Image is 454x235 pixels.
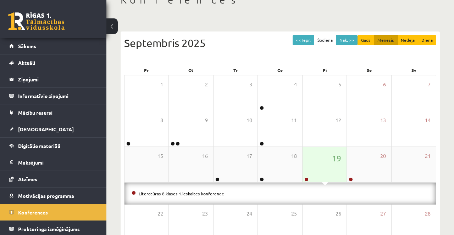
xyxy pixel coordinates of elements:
[249,81,252,88] span: 3
[303,65,347,75] div: Pi
[425,210,431,218] span: 28
[8,12,65,30] a: Rīgas 1. Tālmācības vidusskola
[336,116,341,124] span: 12
[18,71,98,87] legend: Ziņojumi
[18,59,35,66] span: Aktuāli
[157,210,163,218] span: 22
[124,35,436,51] div: Septembris 2025
[160,81,163,88] span: 1
[380,210,386,218] span: 27
[18,193,74,199] span: Motivācijas programma
[9,171,98,187] a: Atzīmes
[18,88,98,104] legend: Informatīvie ziņojumi
[374,35,398,45] button: Mēnesis
[9,104,98,121] a: Mācību resursi
[9,38,98,54] a: Sākums
[383,81,386,88] span: 6
[291,116,297,124] span: 11
[338,81,341,88] span: 5
[347,65,392,75] div: Se
[157,152,163,160] span: 15
[205,81,208,88] span: 2
[160,116,163,124] span: 8
[9,138,98,154] a: Digitālie materiāli
[336,210,341,218] span: 26
[314,35,336,45] button: Šodiena
[18,126,74,132] span: [DEMOGRAPHIC_DATA]
[258,65,303,75] div: Ce
[291,210,297,218] span: 25
[18,154,98,171] legend: Maksājumi
[169,65,214,75] div: Ot
[9,55,98,71] a: Aktuāli
[18,143,60,149] span: Digitālie materiāli
[392,65,436,75] div: Sv
[425,116,431,124] span: 14
[213,65,258,75] div: Tr
[358,35,374,45] button: Gads
[247,152,252,160] span: 17
[9,121,98,137] a: [DEMOGRAPHIC_DATA]
[397,35,418,45] button: Nedēļa
[336,35,358,45] button: Nāk. >>
[418,35,436,45] button: Diena
[139,191,224,196] a: Literatūras 8.klases 1.ieskaites konference
[18,43,36,49] span: Sākums
[9,88,98,104] a: Informatīvie ziņojumi
[247,116,252,124] span: 10
[9,188,98,204] a: Motivācijas programma
[9,154,98,171] a: Maksājumi
[9,71,98,87] a: Ziņojumi
[202,210,208,218] span: 23
[293,35,314,45] button: << Iepr.
[247,210,252,218] span: 24
[202,152,208,160] span: 16
[332,152,341,164] span: 19
[425,152,431,160] span: 21
[124,65,169,75] div: Pr
[380,116,386,124] span: 13
[205,116,208,124] span: 9
[294,81,297,88] span: 4
[18,226,80,232] span: Proktoringa izmēģinājums
[428,81,431,88] span: 7
[18,109,52,116] span: Mācību resursi
[291,152,297,160] span: 18
[18,209,48,216] span: Konferences
[380,152,386,160] span: 20
[18,176,37,182] span: Atzīmes
[9,204,98,220] a: Konferences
